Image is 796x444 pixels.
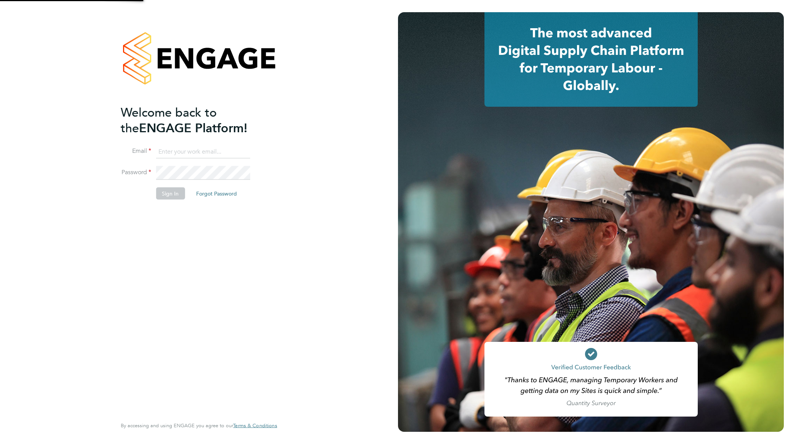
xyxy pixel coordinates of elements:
[156,145,250,159] input: Enter your work email...
[121,105,217,135] span: Welcome back to the
[121,168,151,176] label: Password
[190,188,243,200] button: Forgot Password
[121,104,269,136] h2: ENGAGE Platform!
[121,147,151,155] label: Email
[121,422,277,429] span: By accessing and using ENGAGE you agree to our
[156,188,185,200] button: Sign In
[233,423,277,429] a: Terms & Conditions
